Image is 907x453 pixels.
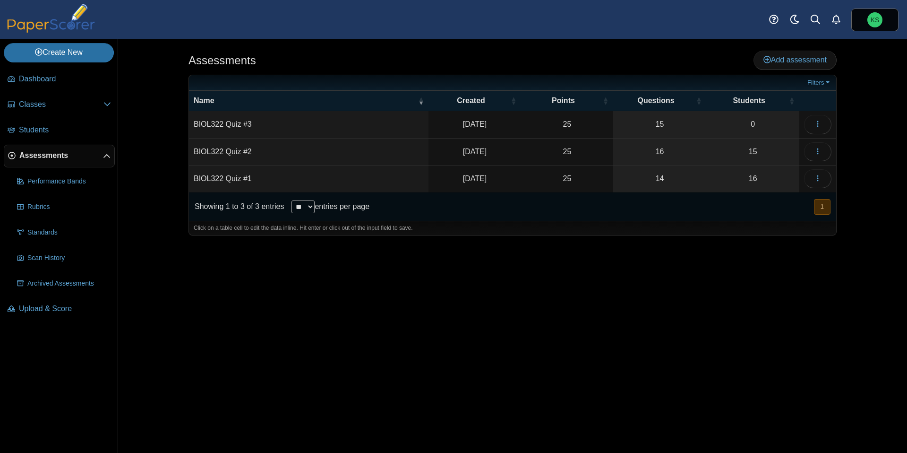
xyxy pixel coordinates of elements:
time: Sep 4, 2025 at 12:12 PM [463,174,487,183]
span: Name : Activate to remove sorting [418,96,424,105]
img: PaperScorer [4,4,98,33]
a: 16 [613,139,706,165]
span: Add assessment [763,56,827,64]
span: Assessments [19,150,103,161]
span: Standards [27,228,111,237]
td: BIOL322 Quiz #2 [189,139,428,166]
a: Classes [4,94,115,116]
span: Questions [618,96,694,106]
nav: pagination [813,199,830,215]
h1: Assessments [188,52,256,69]
a: Rubrics [13,196,115,218]
span: Students [19,125,111,135]
td: BIOL322 Quiz #1 [189,166,428,192]
a: PaperScorer [4,26,98,34]
span: Questions : Activate to sort [696,96,702,105]
span: Rubrics [27,202,111,212]
span: Archived Assessments [27,279,111,288]
td: 25 [521,111,613,138]
a: Upload & Score [4,298,115,321]
td: 25 [521,139,613,166]
span: Students [711,96,787,106]
span: Kevin Shuman [867,12,882,27]
span: Upload & Score [19,304,111,314]
a: Scan History [13,247,115,270]
span: Name [194,96,416,106]
a: Performance Bands [13,170,115,193]
a: Add assessment [753,51,837,70]
a: Standards [13,221,115,244]
td: 25 [521,166,613,192]
a: Filters [805,78,834,87]
a: Create New [4,43,114,62]
a: Dashboard [4,68,115,91]
span: Kevin Shuman [871,17,880,23]
button: 1 [814,199,830,215]
td: BIOL322 Quiz #3 [189,111,428,138]
span: Created : Activate to sort [511,96,516,105]
span: Points : Activate to sort [603,96,608,105]
a: 16 [706,166,799,192]
a: Assessments [4,145,115,167]
div: Click on a table cell to edit the data inline. Hit enter or click out of the input field to save. [189,221,836,235]
span: Students : Activate to sort [789,96,795,105]
span: Dashboard [19,74,111,84]
div: Showing 1 to 3 of 3 entries [189,192,284,221]
span: Classes [19,99,103,110]
a: Alerts [826,9,847,30]
a: 15 [613,111,706,138]
time: Sep 22, 2025 at 9:35 AM [463,120,487,128]
span: Performance Bands [27,177,111,186]
time: Sep 15, 2025 at 1:16 PM [463,148,487,156]
a: 0 [706,111,799,138]
a: 15 [706,139,799,165]
a: Kevin Shuman [851,9,898,31]
span: Points [526,96,601,106]
a: 14 [613,166,706,192]
label: entries per page [315,202,369,210]
a: Students [4,119,115,142]
span: Scan History [27,253,111,263]
span: Created [433,96,509,106]
a: Archived Assessments [13,272,115,295]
